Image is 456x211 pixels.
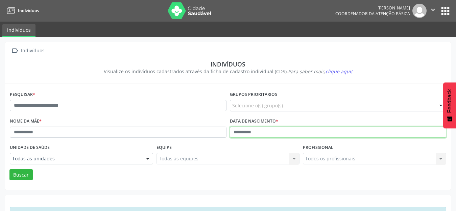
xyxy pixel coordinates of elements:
label: Grupos prioritários [230,89,277,100]
label: Nome da mãe [10,116,42,127]
button: Buscar [9,169,33,181]
span: Indivíduos [18,8,39,14]
label: Unidade de saúde [10,142,50,153]
span: Coordenador da Atenção Básica [335,11,410,17]
button: Feedback - Mostrar pesquisa [443,82,456,128]
label: Data de nascimento [230,116,278,127]
span: Todas as unidades [12,155,139,162]
label: Pesquisar [10,89,35,100]
div: Indivíduos [15,60,441,68]
i:  [429,6,437,14]
a: Indivíduos [5,5,39,16]
label: Equipe [157,142,172,153]
img: img [412,4,427,18]
span: Selecione o(s) grupo(s) [232,102,283,109]
button: apps [439,5,451,17]
div: Indivíduos [20,46,46,56]
span: Feedback [447,89,453,113]
div: Visualize os indivíduos cadastrados através da ficha de cadastro individual (CDS). [15,68,441,75]
span: clique aqui! [326,68,352,75]
label: Profissional [303,142,333,153]
a:  Indivíduos [10,46,46,56]
button:  [427,4,439,18]
i:  [10,46,20,56]
a: Indivíduos [2,24,35,37]
i: Para saber mais, [288,68,352,75]
div: [PERSON_NAME] [335,5,410,11]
